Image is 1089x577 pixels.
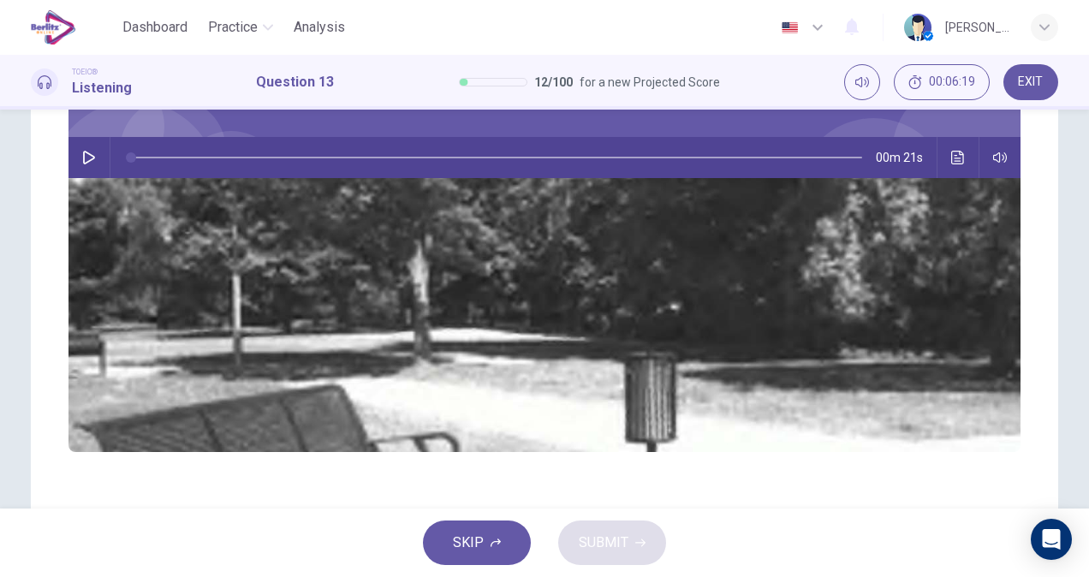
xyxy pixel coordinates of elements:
button: SKIP [423,520,531,565]
span: TOEIC® [72,66,98,78]
span: for a new Projected Score [580,72,720,92]
button: 00:06:19 [894,64,990,100]
span: 00m 21s [876,137,937,178]
h1: Question 13 [256,72,334,92]
span: EXIT [1018,75,1043,89]
span: Practice [208,17,258,38]
span: 12 / 100 [534,72,573,92]
span: Analysis [294,17,345,38]
h1: Listening [72,78,132,98]
button: EXIT [1003,64,1058,100]
span: SKIP [453,531,484,555]
div: Open Intercom Messenger [1031,519,1072,560]
button: Practice [201,12,280,43]
span: 00:06:19 [929,75,975,89]
button: Dashboard [116,12,194,43]
a: EduSynch logo [31,10,116,45]
div: [PERSON_NAME] [PERSON_NAME] [PERSON_NAME] [945,17,1010,38]
img: Photographs [68,178,1021,452]
img: en [779,21,800,34]
div: Hide [894,64,990,100]
div: Mute [844,64,880,100]
span: Dashboard [122,17,187,38]
button: Click to see the audio transcription [944,137,972,178]
img: EduSynch logo [31,10,76,45]
img: Profile picture [904,14,931,41]
button: Analysis [287,12,352,43]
